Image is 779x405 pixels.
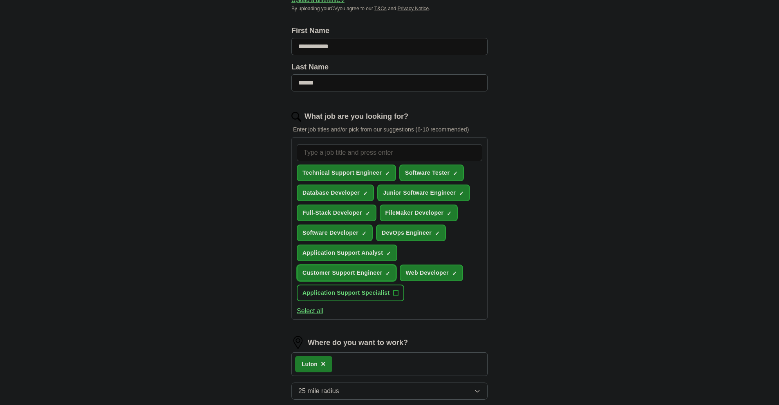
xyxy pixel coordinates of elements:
[447,210,452,217] span: ✓
[383,189,456,197] span: Junior Software Engineer
[297,205,376,221] button: Full-Stack Developer✓
[362,230,367,237] span: ✓
[398,6,429,11] a: Privacy Notice
[452,270,457,277] span: ✓
[291,336,304,349] img: location.png
[405,269,448,277] span: Web Developer
[298,386,339,396] span: 25 mile radius
[297,265,396,281] button: Customer Support Engineer✓
[453,170,458,177] span: ✓
[291,112,301,122] img: search.png
[297,245,397,261] button: Application Support Analyst✓
[302,249,383,257] span: Application Support Analyst
[399,165,464,181] button: Software Tester✓
[291,125,488,134] p: Enter job titles and/or pick from our suggestions (6-10 recommended)
[321,358,326,370] button: ×
[302,229,358,237] span: Software Developer
[297,165,396,181] button: Technical Support Engineer✓
[435,230,440,237] span: ✓
[291,383,488,400] button: 25 mile radius
[302,209,362,217] span: Full-Stack Developer
[400,265,463,281] button: Web Developer✓
[405,169,450,177] span: Software Tester
[297,225,373,241] button: Software Developer✓
[376,225,446,241] button: DevOps Engineer✓
[302,169,382,177] span: Technical Support Engineer
[302,289,390,297] span: Application Support Specialist
[302,269,382,277] span: Customer Support Engineer
[297,285,404,301] button: Application Support Specialist
[291,62,488,73] label: Last Name
[365,210,370,217] span: ✓
[386,250,391,257] span: ✓
[385,170,390,177] span: ✓
[374,6,387,11] a: T&Cs
[302,189,360,197] span: Database Developer
[377,185,470,201] button: Junior Software Engineer✓
[459,190,464,197] span: ✓
[308,337,408,348] label: Where do you want to work?
[363,190,368,197] span: ✓
[321,359,326,368] span: ×
[380,205,458,221] button: FileMaker Developer✓
[291,25,488,36] label: First Name
[297,185,374,201] button: Database Developer✓
[304,111,408,122] label: What job are you looking for?
[385,270,390,277] span: ✓
[382,229,432,237] span: DevOps Engineer
[297,144,482,161] input: Type a job title and press enter
[291,5,488,12] div: By uploading your CV you agree to our and .
[297,306,323,316] button: Select all
[385,209,444,217] span: FileMaker Developer
[302,360,318,369] div: Luton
